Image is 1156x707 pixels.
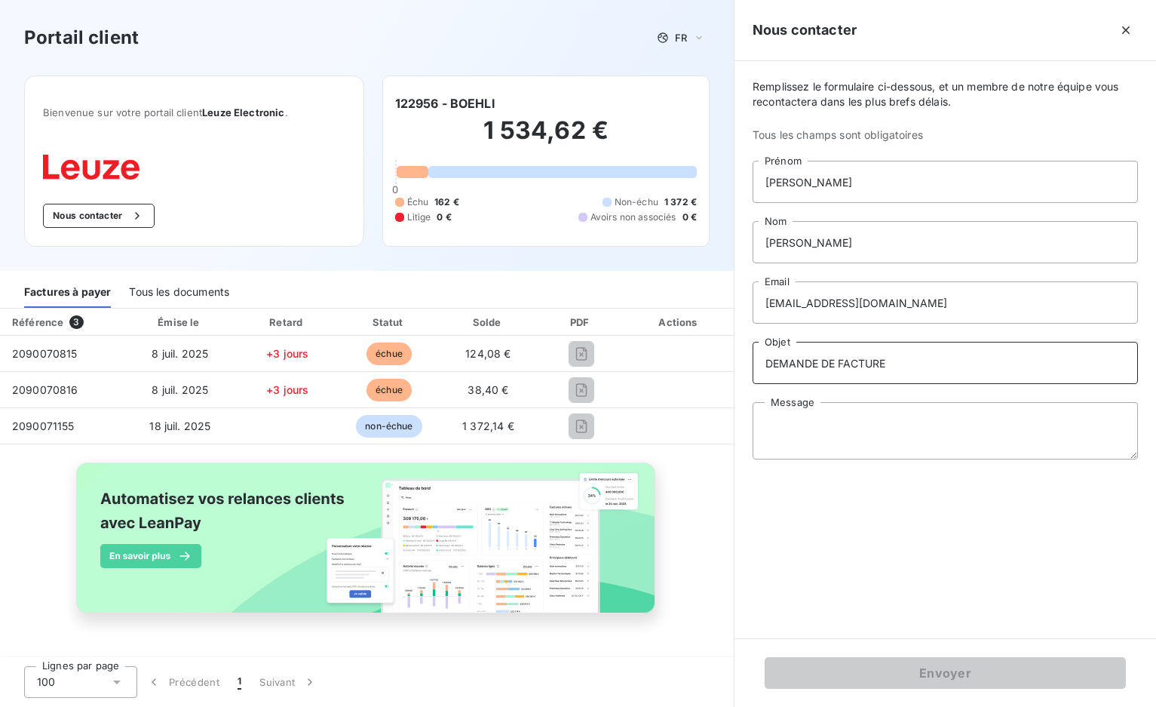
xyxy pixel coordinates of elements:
[366,379,412,401] span: échue
[152,347,208,360] span: 8 juil. 2025
[682,211,697,224] span: 0 €
[628,315,731,330] div: Actions
[43,204,155,228] button: Nous contacter
[152,383,208,396] span: 8 juil. 2025
[43,106,345,118] span: Bienvenue sur votre portail client .
[129,276,229,308] div: Tous les documents
[24,24,139,51] h3: Portail client
[443,315,535,330] div: Solde
[434,195,459,209] span: 162 €
[43,155,140,180] img: Company logo
[753,161,1138,203] input: placeholder
[753,221,1138,263] input: placeholder
[69,315,83,329] span: 3
[12,347,78,360] span: 2090070815
[615,195,658,209] span: Non-échu
[437,211,451,224] span: 0 €
[228,666,250,698] button: 1
[250,666,327,698] button: Suivant
[407,211,431,224] span: Litige
[127,315,233,330] div: Émise le
[468,383,508,396] span: 38,40 €
[753,20,857,41] h5: Nous contacter
[753,342,1138,384] input: placeholder
[462,420,514,432] span: 1 372,14 €
[12,316,63,328] div: Référence
[465,347,511,360] span: 124,08 €
[202,106,284,118] span: Leuze Electronic
[753,128,1138,143] span: Tous les champs sont obligatoires
[356,415,422,438] span: non-échue
[765,657,1126,689] button: Envoyer
[239,315,336,330] div: Retard
[675,32,687,44] span: FR
[753,281,1138,324] input: placeholder
[392,183,398,195] span: 0
[266,347,308,360] span: +3 jours
[137,666,228,698] button: Précédent
[395,94,495,112] h6: 122956 - BOEHLI
[37,675,55,690] span: 100
[395,115,698,161] h2: 1 534,62 €
[540,315,622,330] div: PDF
[590,211,676,224] span: Avoirs non associés
[24,276,111,308] div: Factures à payer
[407,195,429,209] span: Échu
[664,195,697,209] span: 1 372 €
[149,420,210,432] span: 18 juil. 2025
[63,453,672,639] img: banner
[366,343,412,365] span: échue
[238,675,241,690] span: 1
[12,420,75,432] span: 2090071155
[266,383,308,396] span: +3 jours
[753,79,1138,109] span: Remplissez le formulaire ci-dessous, et un membre de notre équipe vous recontactera dans les plus...
[12,383,78,396] span: 2090070816
[342,315,436,330] div: Statut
